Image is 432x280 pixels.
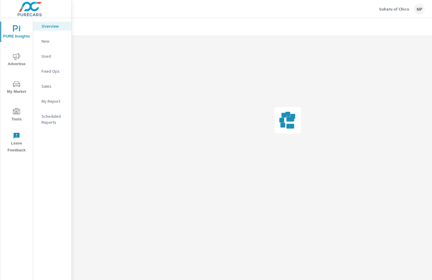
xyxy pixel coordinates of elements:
[42,68,67,74] p: Fixed Ops
[42,83,67,89] p: Sales
[33,97,71,106] div: My Report
[33,22,71,31] div: Overview
[42,53,67,59] p: Used
[2,25,31,40] span: PURE Insights
[33,37,71,46] div: New
[2,132,31,154] span: Leave Feedback
[379,6,409,12] p: Subaru of Chico
[33,67,71,76] div: Fixed Ops
[2,108,31,123] span: Tools
[42,23,67,29] p: Overview
[2,81,31,95] span: My Market
[2,53,31,68] span: Advertise
[42,98,67,104] p: My Report
[42,113,67,125] p: Scheduled Reports
[33,52,71,61] div: Used
[33,82,71,91] div: Sales
[0,18,33,156] div: nav menu
[33,112,71,127] div: Scheduled Reports
[414,4,425,14] div: NP
[42,38,67,44] p: New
